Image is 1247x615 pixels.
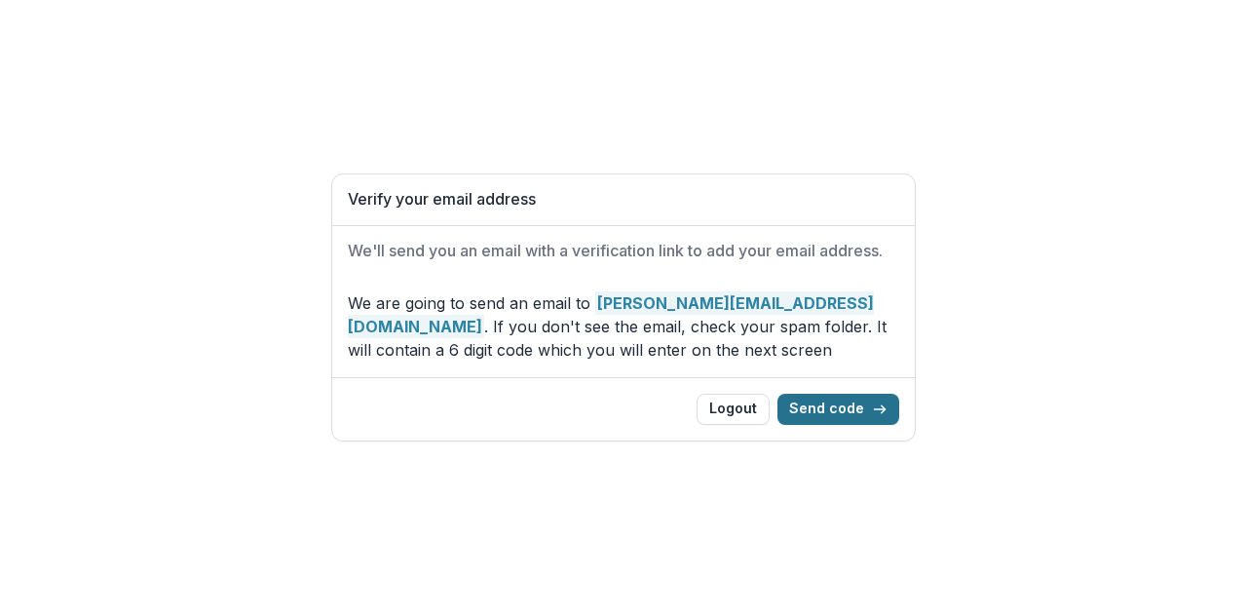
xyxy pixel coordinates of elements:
strong: [PERSON_NAME][EMAIL_ADDRESS][DOMAIN_NAME] [348,291,874,338]
h2: We'll send you an email with a verification link to add your email address. [348,242,899,260]
button: Logout [697,394,770,425]
p: We are going to send an email to . If you don't see the email, check your spam folder. It will co... [348,291,899,362]
h1: Verify your email address [348,190,899,209]
button: Send code [777,394,899,425]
